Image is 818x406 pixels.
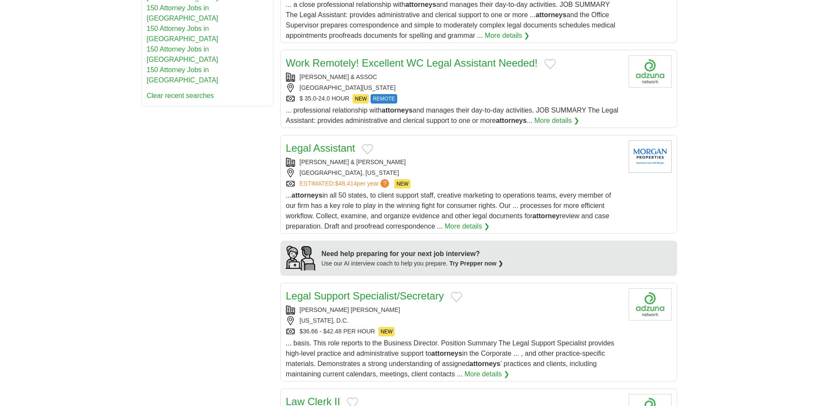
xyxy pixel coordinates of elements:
[405,1,436,8] strong: attorneys
[286,1,616,39] span: ... a close professional relationship with and manages their day-to-day activities. JOB SUMMARY T...
[629,288,672,321] img: Company logo
[469,360,500,367] strong: attorneys
[286,316,622,325] div: [US_STATE], D.C.
[147,92,214,99] a: Clear recent searches
[286,83,622,92] div: [GEOGRAPHIC_DATA][US_STATE]
[286,107,619,124] span: ... professional relationship with and manages their day-to-day activities. JOB SUMMARY The Legal...
[451,292,462,302] button: Add to favorite jobs
[485,31,530,41] a: More details ❯
[300,159,406,165] a: [PERSON_NAME] & [PERSON_NAME]
[286,339,614,378] span: ... basis. This role reports to the Business Director. Position Summary The Legal Support Special...
[371,94,397,104] span: REMOTE
[300,179,391,189] a: ESTIMATED:$48,414per year?
[147,66,219,84] a: 150 Attorney Jobs in [GEOGRAPHIC_DATA]
[544,59,556,69] button: Add to favorite jobs
[322,259,504,268] div: Use our AI interview coach to help you prepare.
[380,179,389,188] span: ?
[335,180,357,187] span: $48,414
[353,94,369,104] span: NEW
[286,290,444,302] a: Legal Support Specialist/Secretary
[532,212,560,220] strong: attorney
[394,179,411,189] span: NEW
[629,55,672,88] img: Company logo
[292,192,322,199] strong: attorneys
[286,305,622,314] div: [PERSON_NAME] [PERSON_NAME]
[450,260,504,267] a: Try Prepper now ❯
[496,117,527,124] strong: attorneys
[147,25,219,43] a: 150 Attorney Jobs in [GEOGRAPHIC_DATA]
[445,221,490,232] a: More details ❯
[382,107,413,114] strong: attorneys
[286,94,622,104] div: $ 35.0-24.0 HOUR
[362,144,373,154] button: Add to favorite jobs
[147,46,219,63] a: 150 Attorney Jobs in [GEOGRAPHIC_DATA]
[378,327,395,336] span: NEW
[286,73,622,82] div: [PERSON_NAME] & ASSOC
[535,11,566,18] strong: attorneys
[286,192,611,230] span: ... in all 50 states, to client support staff, creative marketing to operations teams, every memb...
[431,350,462,357] strong: attorneys
[286,168,622,177] div: [GEOGRAPHIC_DATA], [US_STATE]
[286,57,538,69] a: Work Remotely! Excellent WC Legal Assistant Needed!
[322,249,504,259] div: Need help preparing for your next job interview?
[534,116,579,126] a: More details ❯
[147,4,219,22] a: 150 Attorney Jobs in [GEOGRAPHIC_DATA]
[286,327,622,336] div: $36.66 - $42.48 PER HOUR
[286,142,355,154] a: Legal Assistant
[629,140,672,173] img: Morgan Properties logo
[465,369,510,379] a: More details ❯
